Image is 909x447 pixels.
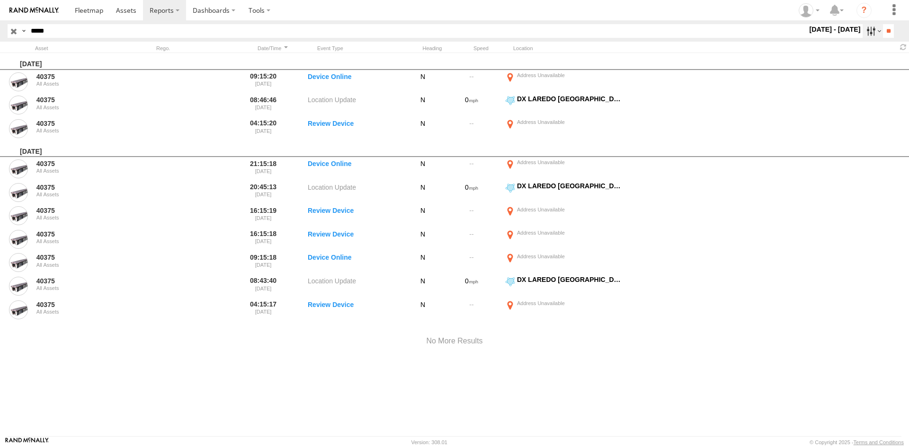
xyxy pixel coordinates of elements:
[308,275,402,297] label: Location Update
[308,252,402,274] label: Device Online
[810,439,904,445] div: © Copyright 2025 -
[504,182,622,203] label: Click to View Event Location
[898,43,909,52] span: Refresh
[36,96,128,104] a: 40375
[504,118,622,140] label: Click to View Event Location
[504,275,622,297] label: Click to View Event Location
[36,159,128,168] a: 40375
[245,205,281,227] label: 16:15:19 [DATE]
[517,95,621,103] div: DX LAREDO [GEOGRAPHIC_DATA]
[308,182,402,203] label: Location Update
[308,205,402,227] label: Review Device
[504,252,622,274] label: Click to View Event Location
[406,299,439,321] div: N
[245,71,281,93] label: 09:15:20 [DATE]
[36,277,128,285] a: 40375
[807,24,863,35] label: [DATE] - [DATE]
[406,158,439,180] div: N
[308,95,402,116] label: Location Update
[406,118,439,140] div: N
[856,3,872,18] i: ?
[504,95,622,116] label: Click to View Event Location
[36,81,128,87] div: All Assets
[36,206,128,215] a: 40375
[245,228,281,250] label: 16:15:18 [DATE]
[245,275,281,297] label: 08:43:40 [DATE]
[308,71,402,93] label: Device Online
[5,438,49,447] a: Visit our Website
[443,95,500,116] div: 0
[36,300,128,309] a: 40375
[245,299,281,321] label: 04:15:17 [DATE]
[36,285,128,291] div: All Assets
[443,182,500,203] div: 0
[308,118,402,140] label: Review Device
[406,275,439,297] div: N
[504,71,622,93] label: Click to View Event Location
[308,299,402,321] label: Review Device
[36,128,128,133] div: All Assets
[245,118,281,140] label: 04:15:20 [DATE]
[36,262,128,268] div: All Assets
[308,158,402,180] label: Device Online
[245,95,281,116] label: 08:46:46 [DATE]
[20,24,27,38] label: Search Query
[863,24,883,38] label: Search Filter Options
[504,205,622,227] label: Click to View Event Location
[9,7,59,14] img: rand-logo.svg
[406,71,439,93] div: N
[36,215,128,220] div: All Assets
[795,3,823,18] div: Carlos Ortiz
[36,183,128,192] a: 40375
[443,275,500,297] div: 0
[255,45,291,52] div: Click to Sort
[406,182,439,203] div: N
[36,72,128,81] a: 40375
[36,119,128,128] a: 40375
[406,205,439,227] div: N
[406,228,439,250] div: N
[36,230,128,238] a: 40375
[504,228,622,250] label: Click to View Event Location
[517,182,621,190] div: DX LAREDO [GEOGRAPHIC_DATA]
[36,309,128,315] div: All Assets
[36,253,128,262] a: 40375
[36,192,128,197] div: All Assets
[36,238,128,244] div: All Assets
[411,439,447,445] div: Version: 308.01
[517,275,621,284] div: DX LAREDO [GEOGRAPHIC_DATA]
[308,228,402,250] label: Review Device
[245,252,281,274] label: 09:15:18 [DATE]
[854,439,904,445] a: Terms and Conditions
[245,182,281,203] label: 20:45:13 [DATE]
[504,158,622,180] label: Click to View Event Location
[406,95,439,116] div: N
[36,105,128,110] div: All Assets
[504,299,622,321] label: Click to View Event Location
[245,158,281,180] label: 21:15:18 [DATE]
[36,168,128,174] div: All Assets
[406,252,439,274] div: N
